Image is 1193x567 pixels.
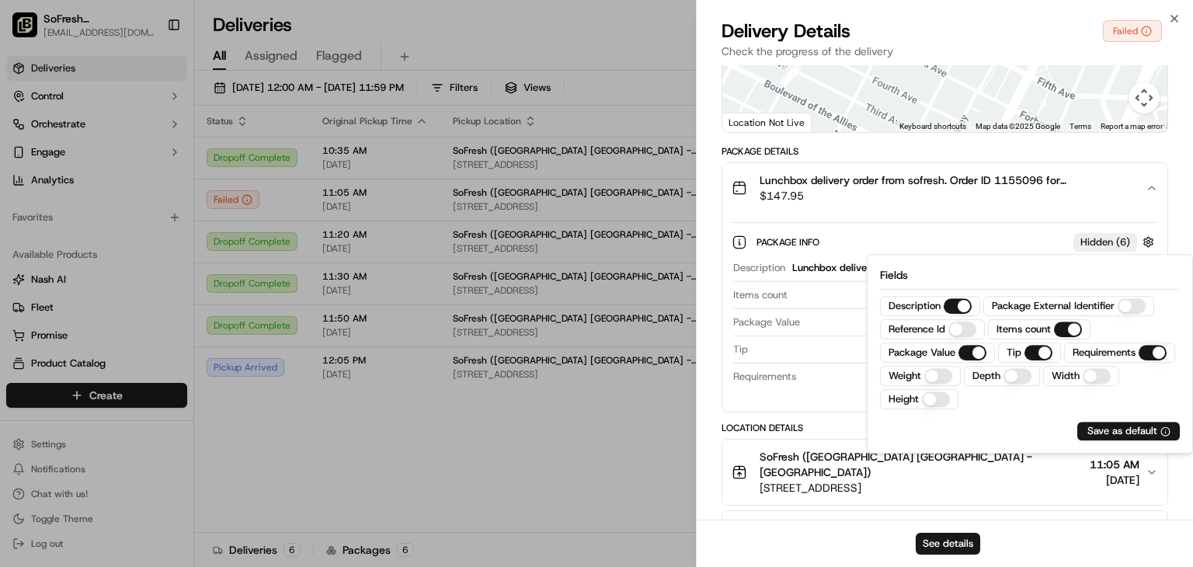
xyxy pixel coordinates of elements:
a: 💻API Documentation [125,340,256,368]
span: Description [733,261,785,275]
span: • [129,240,134,252]
span: Package Value [733,315,800,329]
a: Report a map error [1101,122,1163,130]
label: Height [889,392,919,406]
span: [DATE] [137,240,169,252]
img: 1755196953914-cd9d9cba-b7f7-46ee-b6f5-75ff69acacf5 [33,148,61,176]
img: Angelique Valdez [16,267,40,292]
label: Package External Identifier [992,299,1115,313]
div: Location Details [722,422,1168,434]
button: Keyboard shortcuts [899,121,966,132]
div: 📗 [16,348,28,360]
button: Map camera controls [1129,82,1160,113]
a: 📗Knowledge Base [9,340,125,368]
img: Nash [16,15,47,46]
button: Hidden (6) [1073,232,1158,252]
button: Lunchbox delivery order from sofresh. Order ID 1155096 for [PERSON_NAME].$147.95 [722,163,1167,213]
img: Angelique Valdez [16,225,40,250]
label: Reference Id [889,322,945,336]
span: Pylon [155,384,188,396]
p: Check the progress of the delivery [722,43,1168,59]
span: Map data ©2025 Google [976,122,1060,130]
span: Tip [733,343,748,357]
label: Items count [996,322,1051,336]
img: 1736555255976-a54dd68f-1ca7-489b-9aae-adbdc363a1c4 [31,241,43,253]
img: Google [726,112,777,132]
div: Location Not Live [722,113,812,132]
div: We're available if you need us! [70,163,214,176]
div: Lunchbox delivery order from sofresh. Order ID 1155096 for [PERSON_NAME]. [791,261,1156,275]
div: $29.59 [754,343,1156,357]
label: Requirements [1073,346,1136,360]
span: [PERSON_NAME] [48,282,126,294]
div: 💻 [131,348,144,360]
div: Photo Proof of Delivery [802,370,1156,384]
span: [PERSON_NAME] [48,240,126,252]
span: • [129,282,134,294]
img: 1736555255976-a54dd68f-1ca7-489b-9aae-adbdc363a1c4 [16,148,43,176]
p: Fields [880,267,1180,283]
button: Save as default [1087,424,1170,438]
div: 6 [781,65,801,85]
span: Items count [733,288,788,302]
a: Terms (opens in new tab) [1070,122,1091,130]
span: [STREET_ADDRESS] [760,480,1083,496]
label: Package Value [889,346,955,360]
label: Depth [972,369,1000,383]
div: Package Details [722,145,1168,158]
button: See all [241,198,283,217]
input: Got a question? Start typing here... [40,99,280,116]
div: Lunchbox delivery order from sofresh. Order ID 1155096 for [PERSON_NAME].$147.95 [722,213,1167,412]
div: Past conversations [16,201,104,214]
span: Package Info [756,236,823,249]
button: Save as default [1077,422,1180,440]
label: Tip [1007,346,1021,360]
div: $147.95 [806,315,1156,329]
span: Requirements [733,370,796,384]
span: API Documentation [147,346,249,362]
span: $147.95 [760,188,1133,203]
button: Failed [1103,20,1162,42]
span: [DATE] [137,282,169,294]
span: Delivery Details [722,19,850,43]
div: Start new chat [70,148,255,163]
span: 11:05 AM [1090,457,1139,472]
span: [DATE] [1090,472,1139,488]
span: Knowledge Base [31,346,119,362]
span: Hidden ( 6 ) [1080,235,1130,249]
button: SoFresh ([GEOGRAPHIC_DATA] [GEOGRAPHIC_DATA] - [GEOGRAPHIC_DATA])[STREET_ADDRESS]11:05 AM[DATE] [722,440,1167,505]
p: Welcome 👋 [16,61,283,86]
span: Lunchbox delivery order from sofresh. Order ID 1155096 for [PERSON_NAME]. [760,172,1133,188]
label: Weight [889,369,921,383]
button: Start new chat [264,152,283,171]
a: Powered byPylon [110,384,188,396]
div: 11 [794,288,1156,302]
img: 1736555255976-a54dd68f-1ca7-489b-9aae-adbdc363a1c4 [31,283,43,295]
label: Width [1052,369,1080,383]
a: Open this area in Google Maps (opens a new window) [726,112,777,132]
button: See details [916,533,980,555]
span: SoFresh ([GEOGRAPHIC_DATA] [GEOGRAPHIC_DATA] - [GEOGRAPHIC_DATA]) [760,449,1083,480]
label: Description [889,299,941,313]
